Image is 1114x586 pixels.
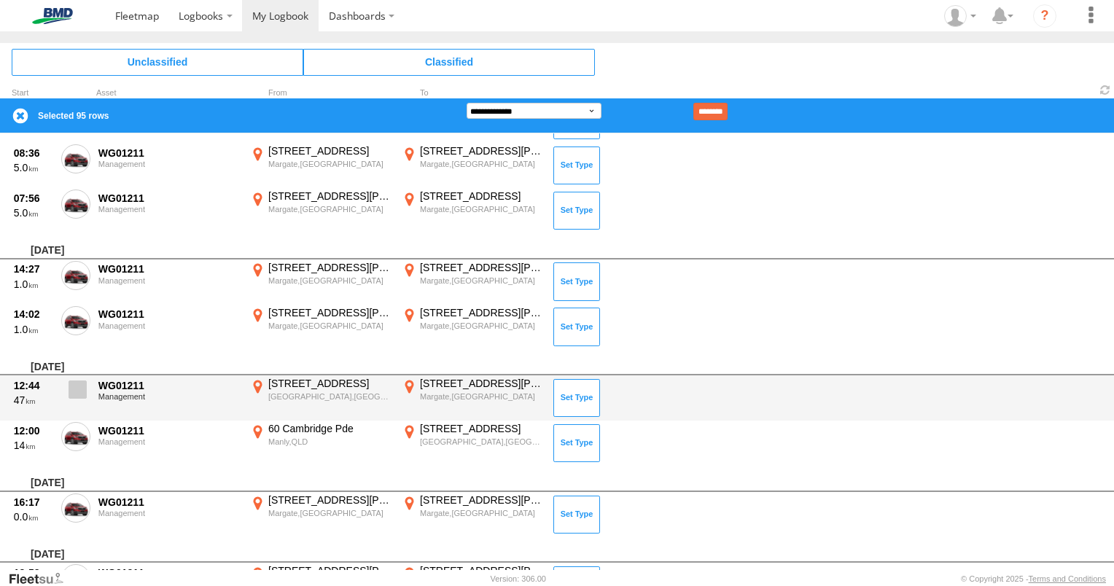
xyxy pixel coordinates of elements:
[248,261,394,303] label: Click to View Event Location
[939,5,981,27] div: Patricia Sheahan
[248,422,394,464] label: Click to View Event Location
[248,306,394,348] label: Click to View Event Location
[268,508,392,518] div: Margate,[GEOGRAPHIC_DATA]
[98,437,240,446] div: Management
[1029,574,1106,583] a: Terms and Conditions
[8,571,75,586] a: Visit our Website
[248,190,394,232] label: Click to View Event Location
[420,159,543,169] div: Margate,[GEOGRAPHIC_DATA]
[1033,4,1056,28] i: ?
[14,496,53,509] div: 16:17
[96,90,242,97] div: Asset
[98,146,240,160] div: WG01211
[400,144,545,187] label: Click to View Event Location
[14,308,53,321] div: 14:02
[303,49,595,75] span: Click to view Classified Trips
[420,564,543,577] div: [STREET_ADDRESS][PERSON_NAME]
[14,278,53,291] div: 1.0
[268,306,392,319] div: [STREET_ADDRESS][PERSON_NAME]
[420,377,543,390] div: [STREET_ADDRESS][PERSON_NAME]
[98,566,240,579] div: WG01211
[98,496,240,509] div: WG01211
[553,496,600,534] button: Click to Set
[98,379,240,392] div: WG01211
[268,377,392,390] div: [STREET_ADDRESS]
[420,437,543,447] div: [GEOGRAPHIC_DATA],[GEOGRAPHIC_DATA]
[248,144,394,187] label: Click to View Event Location
[14,206,53,219] div: 5.0
[12,107,29,125] label: Clear Selection
[14,379,53,392] div: 12:44
[98,424,240,437] div: WG01211
[268,437,392,447] div: Manly,QLD
[420,190,543,203] div: [STREET_ADDRESS]
[400,261,545,303] label: Click to View Event Location
[268,190,392,203] div: [STREET_ADDRESS][PERSON_NAME]
[553,424,600,462] button: Click to Set
[420,144,543,157] div: [STREET_ADDRESS][PERSON_NAME]
[15,8,90,24] img: bmd-logo.svg
[400,493,545,536] label: Click to View Event Location
[268,159,392,169] div: Margate,[GEOGRAPHIC_DATA]
[248,377,394,419] label: Click to View Event Location
[98,308,240,321] div: WG01211
[14,566,53,579] div: 13:52
[420,321,543,331] div: Margate,[GEOGRAPHIC_DATA]
[553,379,600,417] button: Click to Set
[98,276,240,285] div: Management
[268,276,392,286] div: Margate,[GEOGRAPHIC_DATA]
[14,439,53,452] div: 14
[400,190,545,232] label: Click to View Event Location
[420,306,543,319] div: [STREET_ADDRESS][PERSON_NAME]
[961,574,1106,583] div: © Copyright 2025 -
[14,510,53,523] div: 0.0
[248,90,394,97] div: From
[491,574,546,583] div: Version: 306.00
[98,160,240,168] div: Management
[553,308,600,345] button: Click to Set
[268,391,392,402] div: [GEOGRAPHIC_DATA],[GEOGRAPHIC_DATA]
[14,323,53,336] div: 1.0
[420,422,543,435] div: [STREET_ADDRESS]
[14,262,53,276] div: 14:27
[98,192,240,205] div: WG01211
[400,377,545,419] label: Click to View Event Location
[14,192,53,205] div: 07:56
[268,204,392,214] div: Margate,[GEOGRAPHIC_DATA]
[98,509,240,517] div: Management
[248,493,394,536] label: Click to View Event Location
[98,205,240,214] div: Management
[98,262,240,276] div: WG01211
[553,262,600,300] button: Click to Set
[268,261,392,274] div: [STREET_ADDRESS][PERSON_NAME]
[553,146,600,184] button: Click to Set
[420,204,543,214] div: Margate,[GEOGRAPHIC_DATA]
[420,508,543,518] div: Margate,[GEOGRAPHIC_DATA]
[400,422,545,464] label: Click to View Event Location
[420,493,543,507] div: [STREET_ADDRESS][PERSON_NAME]
[400,90,545,97] div: To
[1097,83,1114,97] span: Refresh
[98,392,240,401] div: Management
[400,306,545,348] label: Click to View Event Location
[12,49,303,75] span: Click to view Unclassified Trips
[420,391,543,402] div: Margate,[GEOGRAPHIC_DATA]
[268,564,392,577] div: [STREET_ADDRESS][PERSON_NAME]
[14,424,53,437] div: 12:00
[14,394,53,407] div: 47
[420,276,543,286] div: Margate,[GEOGRAPHIC_DATA]
[268,144,392,157] div: [STREET_ADDRESS]
[268,422,392,435] div: 60 Cambridge Pde
[14,146,53,160] div: 08:36
[268,321,392,331] div: Margate,[GEOGRAPHIC_DATA]
[14,161,53,174] div: 5.0
[420,261,543,274] div: [STREET_ADDRESS][PERSON_NAME]
[268,493,392,507] div: [STREET_ADDRESS][PERSON_NAME]
[553,192,600,230] button: Click to Set
[12,90,55,97] div: Click to Sort
[98,321,240,330] div: Management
